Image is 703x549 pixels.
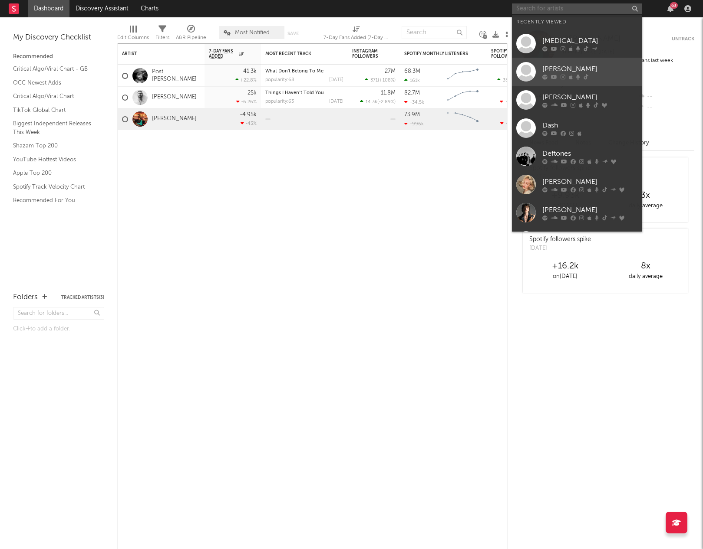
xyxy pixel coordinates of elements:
[404,121,424,127] div: -996k
[542,205,638,215] div: [PERSON_NAME]
[404,99,424,105] div: -34.5k
[13,168,96,178] a: Apple Top 200
[404,90,420,96] div: 82.7M
[542,176,638,187] div: [PERSON_NAME]
[265,69,343,74] div: What Don't Belong To Me
[122,51,187,56] div: Artist
[512,114,642,142] a: Dash
[366,100,377,105] span: 14.3k
[152,69,200,83] a: Post [PERSON_NAME]
[672,35,694,43] button: Untrack
[443,65,482,87] svg: Chart title
[512,142,642,170] a: Deftones
[443,87,482,108] svg: Chart title
[605,190,686,201] div: 3 x
[13,196,96,205] a: Recommended For You
[176,33,206,43] div: A&R Pipeline
[529,244,591,253] div: [DATE]
[152,94,197,101] a: [PERSON_NAME]
[13,52,104,62] div: Recommended
[529,235,591,244] div: Spotify followers spike
[542,36,638,46] div: [MEDICAL_DATA]
[265,69,323,74] a: What Don't Belong To Me
[13,307,104,320] input: Search for folders...
[637,91,694,102] div: --
[512,29,642,58] a: [MEDICAL_DATA]
[265,91,324,95] a: Things I Haven’t Told You
[512,86,642,114] a: [PERSON_NAME]
[176,22,206,47] div: A&R Pipeline
[525,261,605,271] div: +16.2k
[404,69,420,74] div: 68.3M
[209,49,237,59] span: 7-Day Fans Added
[265,78,294,82] div: popularity: 68
[236,99,257,105] div: -6.26 %
[365,77,396,83] div: ( )
[13,33,104,43] div: My Discovery Checklist
[667,5,673,12] button: 63
[13,292,38,303] div: Folders
[605,201,686,211] div: daily average
[13,182,96,192] a: Spotify Track Velocity Chart
[13,324,104,334] div: Click to add a folder.
[443,108,482,130] svg: Chart title
[370,78,378,83] span: 371
[379,78,394,83] span: +108 %
[500,99,535,105] div: ( )
[323,22,389,47] div: 7-Day Fans Added (7-Day Fans Added)
[605,271,686,282] div: daily average
[265,51,330,56] div: Most Recent Track
[155,33,169,43] div: Filters
[13,91,96,101] a: Critical Algo/Viral Chart
[323,33,389,43] div: 7-Day Fans Added (7-Day Fans Added)
[287,31,299,36] button: Save
[379,100,394,105] span: -2.89 %
[491,49,521,59] div: Spotify Followers
[155,22,169,47] div: Filters
[542,92,638,102] div: [PERSON_NAME]
[265,91,343,95] div: Things I Haven’t Told You
[360,99,396,105] div: ( )
[500,121,535,126] div: ( )
[512,170,642,199] a: [PERSON_NAME]
[404,51,469,56] div: Spotify Monthly Listeners
[503,78,515,83] span: 35.9k
[152,115,197,123] a: [PERSON_NAME]
[240,112,257,118] div: -4.95k
[402,26,467,39] input: Search...
[241,121,257,126] div: -43 %
[13,141,96,150] a: Shazam Top 200
[235,77,257,83] div: +22.8 %
[13,119,96,137] a: Biggest Independent Releases This Week
[381,90,396,96] div: 11.8M
[505,100,518,105] span: -1.13k
[13,155,96,164] a: YouTube Hottest Videos
[525,271,605,282] div: on [DATE]
[497,77,535,83] div: ( )
[13,78,96,88] a: OCC Newest Adds
[117,22,149,47] div: Edit Columns
[117,33,149,43] div: Edit Columns
[512,3,642,14] input: Search for artists
[235,30,270,36] span: Most Notified
[516,17,638,27] div: Recently Viewed
[404,78,420,83] div: 161k
[542,148,638,159] div: Deftones
[512,58,642,86] a: [PERSON_NAME]
[512,227,642,255] a: The Aces
[506,121,521,126] span: -4.95k
[13,64,96,74] a: Critical Algo/Viral Chart - GB
[329,78,343,82] div: [DATE]
[265,99,294,104] div: popularity: 63
[385,69,396,74] div: 27M
[61,295,104,300] button: Tracked Artists(3)
[13,105,96,115] a: TikTok Global Chart
[243,69,257,74] div: 41.3k
[605,261,686,271] div: 8 x
[512,199,642,227] a: [PERSON_NAME]
[670,2,678,9] div: 63
[248,90,257,96] div: 25k
[542,64,638,74] div: [PERSON_NAME]
[329,99,343,104] div: [DATE]
[542,120,638,131] div: Dash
